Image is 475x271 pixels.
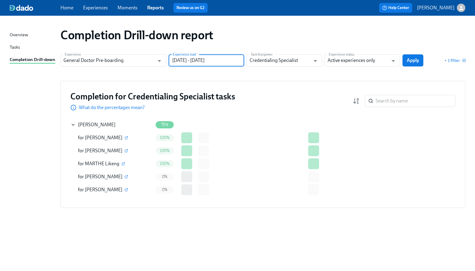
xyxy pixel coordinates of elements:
a: Moments [118,5,137,11]
span: for [78,135,85,140]
h1: Completion Drill-down report [60,28,213,42]
a: Reports [147,5,164,11]
button: + 1 filter [444,57,465,63]
span: [PERSON_NAME] [85,135,122,140]
a: Home [60,5,73,11]
p: What do the percentages mean? [79,104,145,111]
button: Help Center [379,3,412,13]
a: Overview [10,31,56,39]
span: for [78,161,85,166]
span: for [78,174,85,179]
a: Completion Drill-down [10,56,56,64]
a: Experiences [83,5,108,11]
button: Review us on G2 [173,3,208,13]
a: dado [10,5,60,11]
button: [PERSON_NAME] [417,4,465,12]
input: Search by name [376,95,455,107]
span: for [78,187,85,192]
span: for [78,148,85,153]
span: [PERSON_NAME] [78,122,115,127]
span: 100% [156,161,173,166]
div: for [PERSON_NAME] [71,171,153,183]
div: for MARTHE Likeng [71,158,153,170]
div: Completion Drill-down [10,56,55,64]
span: Apply [407,57,419,63]
div: for [PERSON_NAME] [71,184,153,196]
div: for [PERSON_NAME] [71,132,153,144]
h3: Completion for Credentialing Specialist tasks [70,91,235,102]
span: Help Center [382,5,409,11]
span: 0% [158,174,171,179]
div: Tasks [10,44,20,51]
button: Open [311,56,320,66]
span: [PERSON_NAME] [85,187,122,192]
span: 100% [156,135,173,140]
span: 75% [157,122,172,127]
button: Apply [402,54,423,66]
span: MARTHE Likeng [85,161,119,166]
a: Review us on G2 [176,5,205,11]
span: [PERSON_NAME] [85,148,122,153]
div: Overview [10,31,28,39]
div: for [PERSON_NAME] [71,145,153,157]
a: Tasks [10,44,56,51]
img: dado [10,5,33,11]
span: [PERSON_NAME] [85,174,122,179]
button: Open [155,56,164,66]
div: [PERSON_NAME] [71,119,153,131]
svg: Completion rate (low to high) [353,97,360,105]
p: [PERSON_NAME] [417,5,454,11]
span: 100% [156,148,173,153]
span: 0% [158,187,171,192]
button: Open [389,56,398,66]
